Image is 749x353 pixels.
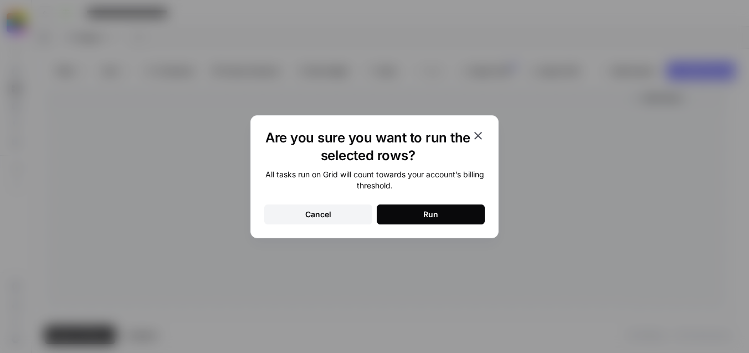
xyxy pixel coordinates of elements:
div: Run [423,209,438,220]
button: Run [377,204,485,224]
div: Cancel [305,209,331,220]
div: All tasks run on Grid will count towards your account’s billing threshold. [264,169,485,191]
h1: Are you sure you want to run the selected rows? [264,129,471,165]
button: Cancel [264,204,372,224]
